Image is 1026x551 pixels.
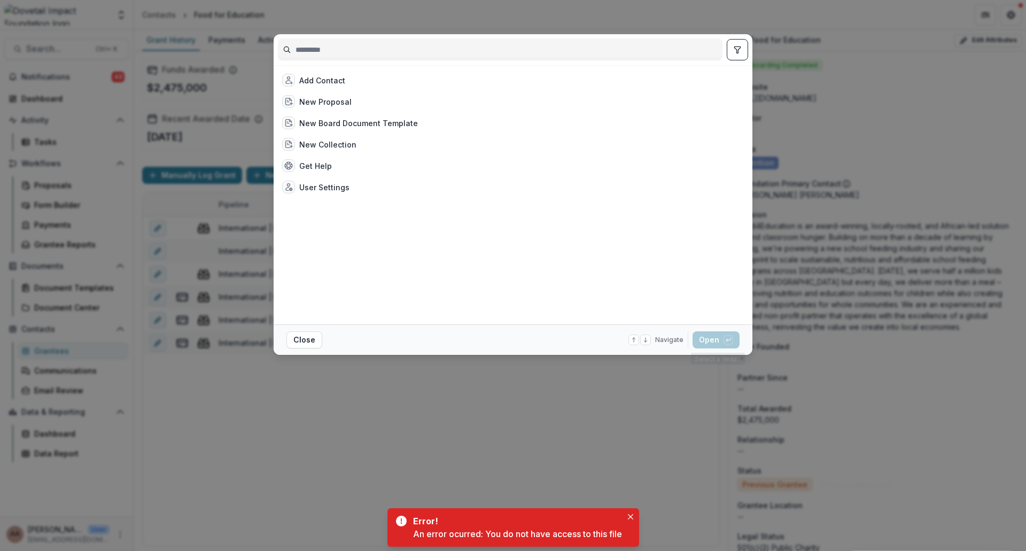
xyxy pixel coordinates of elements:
div: User Settings [299,182,349,193]
div: New Board Document Template [299,118,418,129]
button: toggle filters [727,39,748,60]
span: Navigate [655,335,683,345]
button: Close [286,331,322,348]
div: New Collection [299,139,356,150]
div: An error ocurred: You do not have access to this file [413,527,622,540]
button: Open [693,331,740,348]
div: Add Contact [299,75,345,86]
button: Close [624,510,637,523]
div: Error! [413,515,618,527]
div: New Proposal [299,96,352,107]
div: Get Help [299,160,332,172]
